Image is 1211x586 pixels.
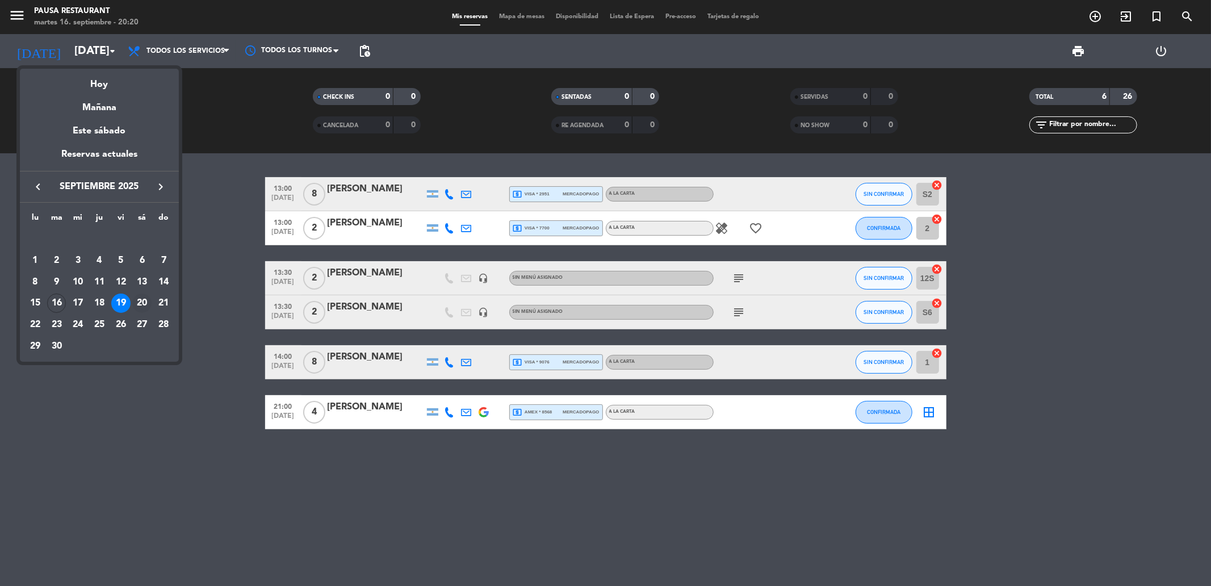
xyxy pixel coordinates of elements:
[24,211,46,229] th: lunes
[132,211,153,229] th: sábado
[111,251,131,270] div: 5
[24,314,46,336] td: 22 de septiembre de 2025
[153,314,174,336] td: 28 de septiembre de 2025
[90,294,109,313] div: 18
[68,273,87,292] div: 10
[110,293,132,315] td: 19 de septiembre de 2025
[47,294,66,313] div: 16
[67,250,89,271] td: 3 de septiembre de 2025
[154,294,173,313] div: 21
[110,314,132,336] td: 26 de septiembre de 2025
[26,273,45,292] div: 8
[90,315,109,334] div: 25
[47,251,66,270] div: 2
[26,251,45,270] div: 1
[90,273,109,292] div: 11
[132,294,152,313] div: 20
[46,293,68,315] td: 16 de septiembre de 2025
[46,211,68,229] th: martes
[46,250,68,271] td: 2 de septiembre de 2025
[111,315,131,334] div: 26
[20,115,179,147] div: Este sábado
[132,271,153,293] td: 13 de septiembre de 2025
[154,315,173,334] div: 28
[24,271,46,293] td: 8 de septiembre de 2025
[31,180,45,194] i: keyboard_arrow_left
[111,294,131,313] div: 19
[28,179,48,194] button: keyboard_arrow_left
[132,251,152,270] div: 6
[47,315,66,334] div: 23
[132,293,153,315] td: 20 de septiembre de 2025
[48,179,150,194] span: septiembre 2025
[132,315,152,334] div: 27
[153,271,174,293] td: 14 de septiembre de 2025
[89,250,110,271] td: 4 de septiembre de 2025
[90,251,109,270] div: 4
[20,92,179,115] div: Mañana
[67,314,89,336] td: 24 de septiembre de 2025
[111,273,131,292] div: 12
[68,315,87,334] div: 24
[150,179,171,194] button: keyboard_arrow_right
[68,294,87,313] div: 17
[132,273,152,292] div: 13
[67,271,89,293] td: 10 de septiembre de 2025
[24,250,46,271] td: 1 de septiembre de 2025
[46,271,68,293] td: 9 de septiembre de 2025
[89,293,110,315] td: 18 de septiembre de 2025
[110,271,132,293] td: 12 de septiembre de 2025
[110,250,132,271] td: 5 de septiembre de 2025
[153,211,174,229] th: domingo
[20,69,179,92] div: Hoy
[89,314,110,336] td: 25 de septiembre de 2025
[89,211,110,229] th: jueves
[46,336,68,357] td: 30 de septiembre de 2025
[24,336,46,357] td: 29 de septiembre de 2025
[26,315,45,334] div: 22
[132,314,153,336] td: 27 de septiembre de 2025
[20,147,179,170] div: Reservas actuales
[24,293,46,315] td: 15 de septiembre de 2025
[153,293,174,315] td: 21 de septiembre de 2025
[110,211,132,229] th: viernes
[67,211,89,229] th: miércoles
[132,250,153,271] td: 6 de septiembre de 2025
[67,293,89,315] td: 17 de septiembre de 2025
[153,250,174,271] td: 7 de septiembre de 2025
[46,314,68,336] td: 23 de septiembre de 2025
[154,251,173,270] div: 7
[154,180,167,194] i: keyboard_arrow_right
[47,273,66,292] div: 9
[26,294,45,313] div: 15
[24,229,174,250] td: SEP.
[47,337,66,356] div: 30
[154,273,173,292] div: 14
[26,337,45,356] div: 29
[68,251,87,270] div: 3
[89,271,110,293] td: 11 de septiembre de 2025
